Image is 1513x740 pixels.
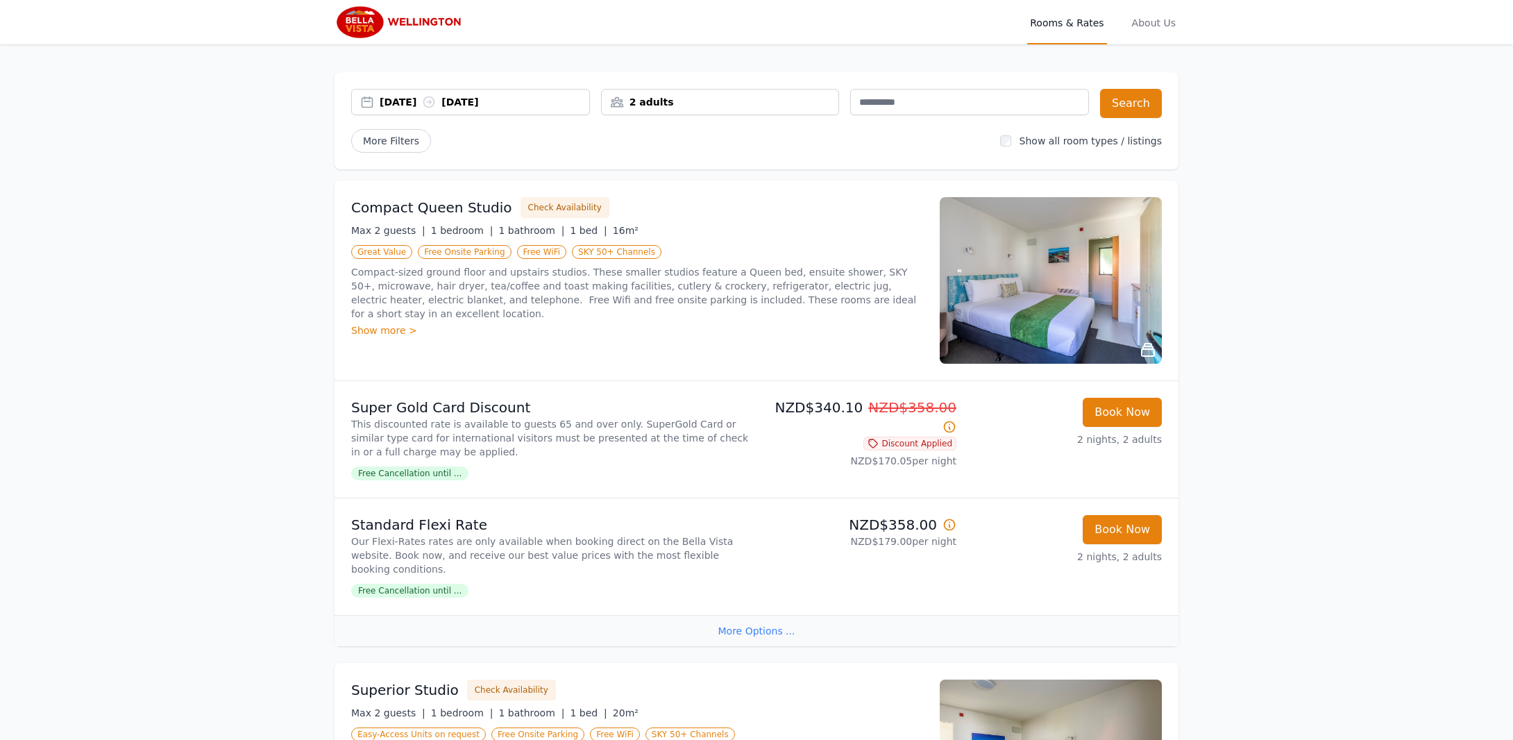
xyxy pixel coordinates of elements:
[613,225,639,236] span: 16m²
[967,432,1162,446] p: 2 nights, 2 adults
[351,466,468,480] span: Free Cancellation until ...
[467,680,556,700] button: Check Availability
[570,707,607,718] span: 1 bed |
[351,515,751,535] p: Standard Flexi Rate
[1083,515,1162,544] button: Book Now
[351,245,412,259] span: Great Value
[351,129,431,153] span: More Filters
[868,399,956,416] span: NZD$358.00
[351,225,425,236] span: Max 2 guests |
[602,95,839,109] div: 2 adults
[380,95,589,109] div: [DATE] [DATE]
[351,680,459,700] h3: Superior Studio
[521,197,609,218] button: Check Availability
[335,6,468,39] img: Bella Vista Wellington
[431,707,493,718] span: 1 bedroom |
[351,584,468,598] span: Free Cancellation until ...
[431,225,493,236] span: 1 bedroom |
[351,707,425,718] span: Max 2 guests |
[351,265,923,321] p: Compact-sized ground floor and upstairs studios. These smaller studios feature a Queen bed, ensui...
[517,245,567,259] span: Free WiFi
[572,245,661,259] span: SKY 50+ Channels
[351,198,512,217] h3: Compact Queen Studio
[351,323,923,337] div: Show more >
[498,225,564,236] span: 1 bathroom |
[335,615,1178,646] div: More Options ...
[613,707,639,718] span: 20m²
[762,515,956,535] p: NZD$358.00
[762,535,956,548] p: NZD$179.00 per night
[418,245,511,259] span: Free Onsite Parking
[762,454,956,468] p: NZD$170.05 per night
[1083,398,1162,427] button: Book Now
[498,707,564,718] span: 1 bathroom |
[351,398,751,417] p: Super Gold Card Discount
[762,398,956,437] p: NZD$340.10
[863,437,956,451] span: Discount Applied
[1020,135,1162,146] label: Show all room types / listings
[967,550,1162,564] p: 2 nights, 2 adults
[570,225,607,236] span: 1 bed |
[1100,89,1162,118] button: Search
[351,535,751,576] p: Our Flexi-Rates rates are only available when booking direct on the Bella Vista website. Book now...
[351,417,751,459] p: This discounted rate is available to guests 65 and over only. SuperGold Card or similar type card...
